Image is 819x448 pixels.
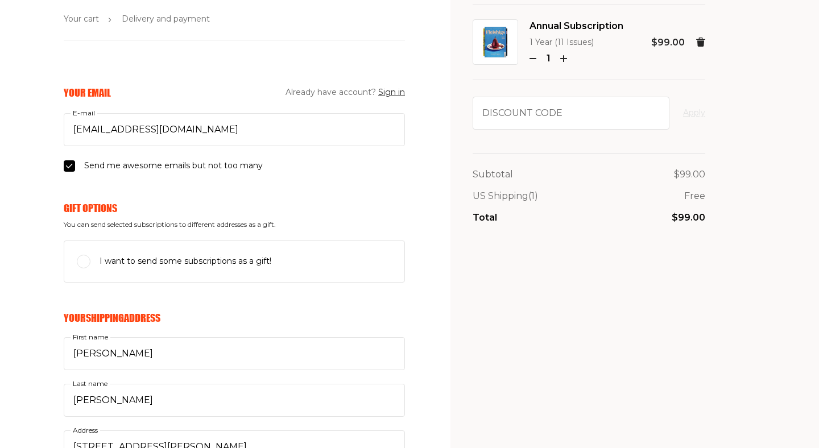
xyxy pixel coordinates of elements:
[378,86,405,99] button: Sign in
[473,189,538,204] p: US Shipping (1)
[64,160,75,172] input: Send me awesome emails but not too many
[473,167,513,182] p: Subtotal
[530,36,623,49] p: 1 Year (11 Issues)
[530,19,623,34] span: Annual Subscription
[71,424,100,437] label: Address
[684,189,705,204] p: Free
[77,255,90,268] input: I want to send some subscriptions as a gift!
[64,113,405,146] input: E-mail
[71,378,110,390] label: Last name
[64,202,405,214] h6: Gift Options
[64,221,405,229] span: You can send selected subscriptions to different addresses as a gift.
[64,384,405,417] input: Last name
[122,13,210,26] span: Delivery and payment
[473,97,669,130] input: Discount code
[64,86,111,99] h6: Your Email
[286,86,405,99] span: Already have account?
[64,312,405,324] h6: Your Shipping Address
[71,107,97,119] label: E-mail
[473,210,497,225] p: Total
[71,331,110,343] label: First name
[84,159,263,173] span: Send me awesome emails but not too many
[483,27,507,57] img: Annual Subscription Image
[64,337,405,370] input: First name
[64,13,99,26] span: Your cart
[674,167,705,182] p: $99.00
[651,35,685,50] p: $99.00
[672,210,705,225] p: $99.00
[100,255,271,268] span: I want to send some subscriptions as a gift!
[541,51,556,66] p: 1
[683,106,705,120] button: Apply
